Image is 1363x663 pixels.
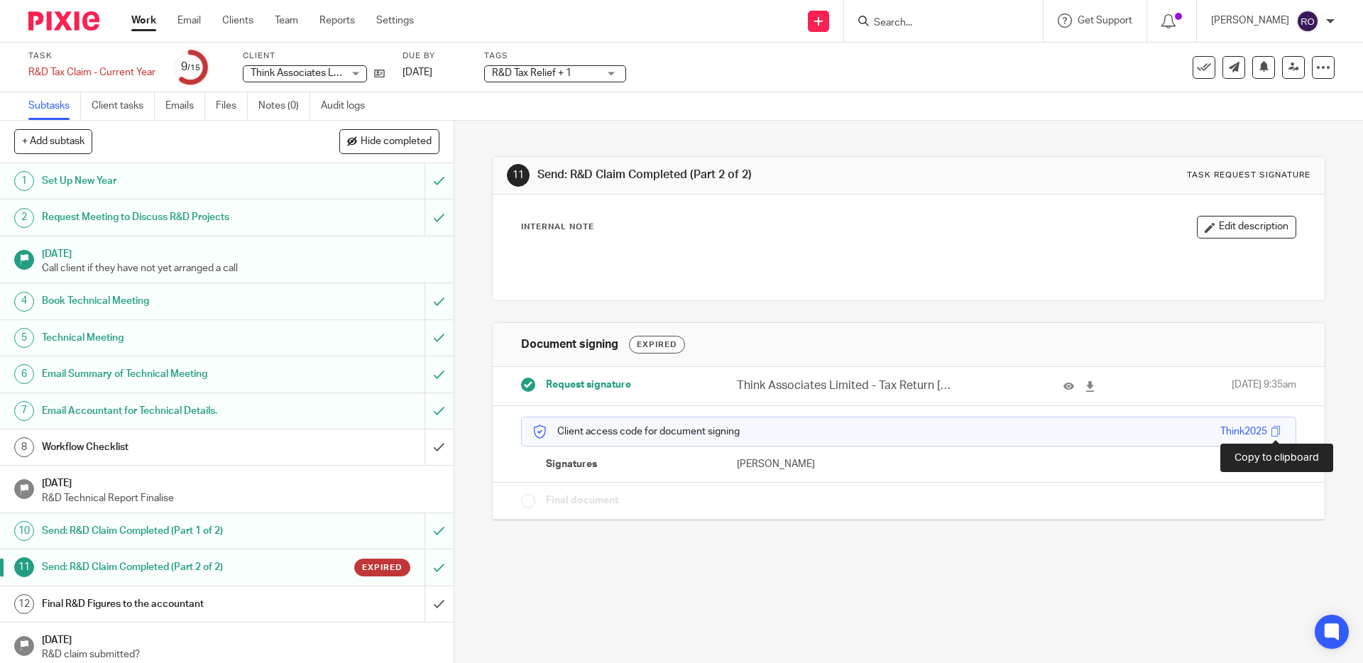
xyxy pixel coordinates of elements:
[319,13,355,28] a: Reports
[181,59,200,75] div: 9
[42,327,288,349] h1: Technical Meeting
[546,493,618,508] span: Final document
[546,457,597,471] span: Signatures
[14,328,34,348] div: 5
[737,378,951,394] p: Think Associates Limited - Tax Return [DATE].pdf
[14,292,34,312] div: 4
[14,521,34,541] div: 10
[537,168,939,182] h1: Send: R&D Claim Completed (Part 2 of 2)
[42,261,439,275] p: Call client if they have not yet arranged a call
[243,50,385,62] label: Client
[187,64,200,72] small: /15
[165,92,205,120] a: Emails
[42,557,288,578] h1: Send: R&D Claim Completed (Part 2 of 2)
[42,520,288,542] h1: Send: R&D Claim Completed (Part 1 of 2)
[275,13,298,28] a: Team
[14,364,34,384] div: 6
[1197,216,1296,239] button: Edit description
[14,594,34,614] div: 12
[28,92,81,120] a: Subtasks
[42,647,439,662] p: R&D claim submitted?
[251,68,361,78] span: Think Associates Limited
[42,207,288,228] h1: Request Meeting to Discuss R&D Projects
[1220,424,1267,439] div: Think2025
[42,290,288,312] h1: Book Technical Meeting
[339,129,439,153] button: Hide completed
[131,13,156,28] a: Work
[14,171,34,191] div: 1
[1078,16,1132,26] span: Get Support
[484,50,626,62] label: Tags
[1296,10,1319,33] img: svg%3E
[492,68,571,78] span: R&D Tax Relief + 1
[546,378,631,392] span: Request signature
[42,473,439,491] h1: [DATE]
[216,92,248,120] a: Files
[14,208,34,228] div: 2
[42,593,288,615] h1: Final R&D Figures to the accountant
[1211,13,1289,28] p: [PERSON_NAME]
[532,424,740,439] p: Client access code for document signing
[1232,378,1296,394] span: [DATE] 9:35am
[42,400,288,422] h1: Email Accountant for Technical Details.
[28,65,155,80] div: R&D Tax Claim - Current Year
[1187,170,1310,181] div: Task request signature
[42,170,288,192] h1: Set Up New Year
[42,630,439,647] h1: [DATE]
[92,92,155,120] a: Client tasks
[321,92,376,120] a: Audit logs
[507,164,530,187] div: 11
[42,437,288,458] h1: Workflow Checklist
[629,336,685,354] div: Expired
[177,13,201,28] a: Email
[403,67,432,77] span: [DATE]
[28,11,99,31] img: Pixie
[361,136,432,148] span: Hide completed
[872,17,1000,30] input: Search
[42,363,288,385] h1: Email Summary of Technical Meeting
[28,50,155,62] label: Task
[42,243,439,261] h1: [DATE]
[28,65,155,80] div: R&amp;D Tax Claim - Current Year
[258,92,310,120] a: Notes (0)
[376,13,414,28] a: Settings
[42,491,439,505] p: R&D Technical Report Finalise
[403,50,466,62] label: Due by
[14,557,34,577] div: 11
[521,221,594,233] p: Internal Note
[14,401,34,421] div: 7
[362,561,403,574] span: Expired
[222,13,253,28] a: Clients
[737,457,909,471] p: [PERSON_NAME]
[14,437,34,457] div: 8
[14,129,92,153] button: + Add subtask
[521,337,618,352] h1: Document signing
